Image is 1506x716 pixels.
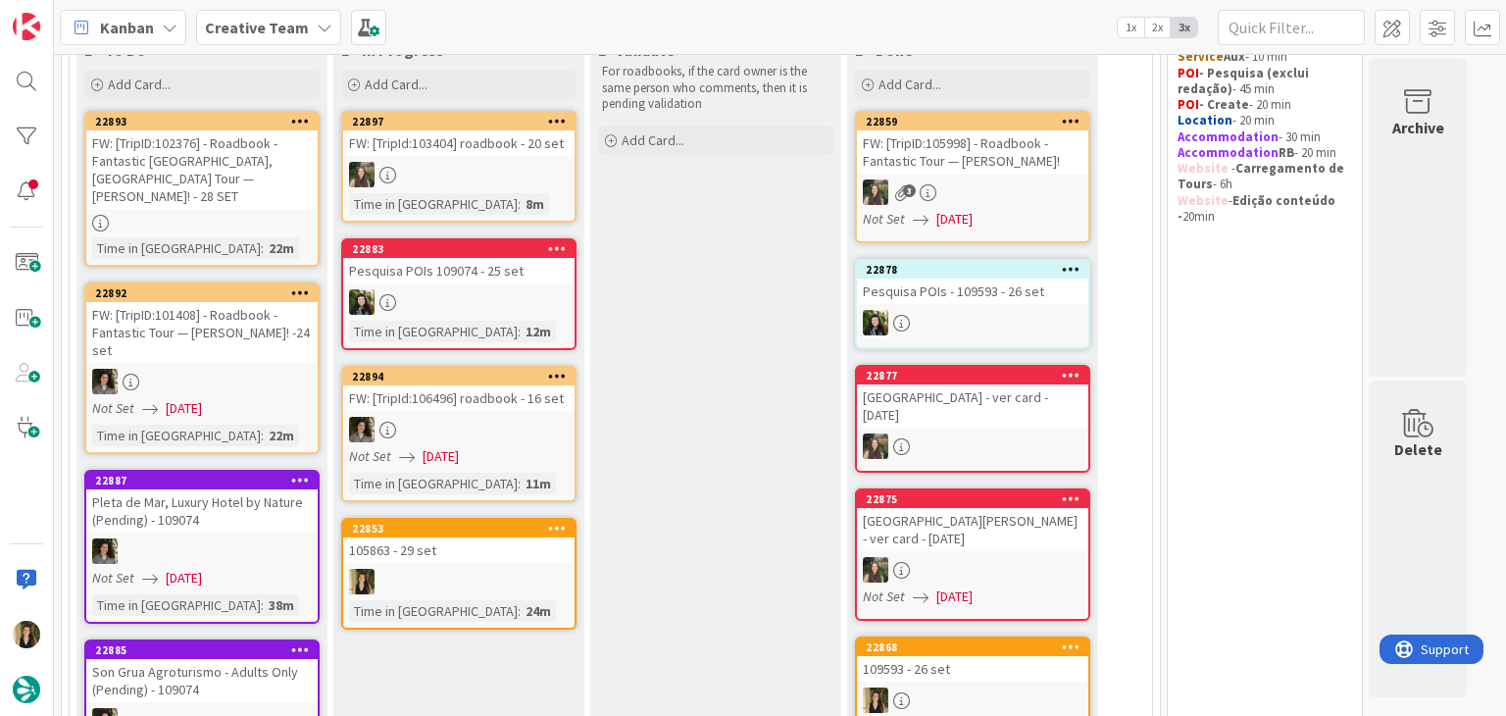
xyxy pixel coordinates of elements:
div: 22892 [95,286,318,300]
a: 22894FW: [TripId:106496] roadbook - 16 setMSNot Set[DATE]Time in [GEOGRAPHIC_DATA]:11m [341,366,577,502]
div: 22877 [857,367,1088,384]
div: Time in [GEOGRAPHIC_DATA] [92,237,261,259]
img: BC [349,289,375,315]
div: FW: [TripID:102376] - Roadbook - Fantastic [GEOGRAPHIC_DATA], [GEOGRAPHIC_DATA] Tour — [PERSON_NA... [86,130,318,209]
span: [DATE] [936,209,973,230]
span: : [261,237,264,259]
p: - 20 min [1178,113,1352,128]
div: Archive [1392,116,1444,139]
span: Add Card... [622,131,684,149]
div: 22892FW: [TripID:101408] - Roadbook - Fantastic Tour — [PERSON_NAME]! -24 set [86,284,318,363]
strong: Aux [1224,48,1245,65]
div: Son Grua Agroturismo - Adults Only (Pending) - 109074 [86,659,318,702]
span: Kanban [100,16,154,39]
span: 1x [1118,18,1144,37]
span: : [518,600,521,622]
a: 22887Pleta de Mar, Luxury Hotel by Nature (Pending) - 109074MSNot Set[DATE]Time in [GEOGRAPHIC_DA... [84,470,320,624]
div: 22883 [343,240,575,258]
div: IG [857,434,1088,459]
div: 22853 [343,520,575,537]
img: IG [349,162,375,187]
div: 22885Son Grua Agroturismo - Adults Only (Pending) - 109074 [86,641,318,702]
div: 24m [521,600,556,622]
div: 22875 [866,492,1088,506]
img: IG [863,557,888,583]
div: IG [857,179,1088,205]
a: 22892FW: [TripID:101408] - Roadbook - Fantastic Tour — [PERSON_NAME]! -24 setMSNot Set[DATE]Time ... [84,282,320,454]
div: 22859FW: [TripID:105998] - Roadbook - Fantastic Tour — [PERSON_NAME]! [857,113,1088,174]
div: 22859 [857,113,1088,130]
div: 12m [521,321,556,342]
div: 22868 [866,640,1088,654]
div: Pleta de Mar, Luxury Hotel by Nature (Pending) - 109074 [86,489,318,533]
a: 22893FW: [TripID:102376] - Roadbook - Fantastic [GEOGRAPHIC_DATA], [GEOGRAPHIC_DATA] Tour — [PERS... [84,111,320,267]
p: - 45 min [1178,66,1352,98]
img: MS [92,369,118,394]
span: Support [41,3,89,26]
p: For roadbooks, if the card owner is the same person who comments, then it is pending validation [602,64,829,112]
div: 22875[GEOGRAPHIC_DATA][PERSON_NAME] - ver card - [DATE] [857,490,1088,551]
div: 22859 [866,115,1088,128]
div: 22894 [352,370,575,384]
div: 22877[GEOGRAPHIC_DATA] - ver card - [DATE] [857,367,1088,428]
span: [DATE] [423,446,459,467]
span: [DATE] [166,568,202,588]
div: Pesquisa POIs 109074 - 25 set [343,258,575,283]
span: : [518,193,521,215]
div: 22m [264,425,299,446]
span: : [261,425,264,446]
img: avatar [13,676,40,703]
div: 22878 [866,263,1088,277]
a: 22878Pesquisa POIs - 109593 - 26 setBC [855,259,1090,349]
div: FW: [TripID:101408] - Roadbook - Fantastic Tour — [PERSON_NAME]! -24 set [86,302,318,363]
div: SP [343,569,575,594]
img: BC [863,310,888,335]
div: Time in [GEOGRAPHIC_DATA] [349,473,518,494]
div: IG [343,162,575,187]
div: [GEOGRAPHIC_DATA] - ver card - [DATE] [857,384,1088,428]
strong: Carregamento de Tours [1178,160,1347,192]
div: Delete [1394,437,1442,461]
div: 11m [521,473,556,494]
div: SP [857,688,1088,713]
div: MS [86,369,318,394]
div: 22893FW: [TripID:102376] - Roadbook - Fantastic [GEOGRAPHIC_DATA], [GEOGRAPHIC_DATA] Tour — [PERS... [86,113,318,209]
div: 22887 [86,472,318,489]
div: 105863 - 29 set [343,537,575,563]
div: Time in [GEOGRAPHIC_DATA] [349,321,518,342]
div: 22868109593 - 26 set [857,639,1088,682]
div: 22885 [95,643,318,657]
a: 22875[GEOGRAPHIC_DATA][PERSON_NAME] - ver card - [DATE]IGNot Set[DATE] [855,488,1090,621]
a: 22897FW: [TripId:103404] roadbook - 20 setIGTime in [GEOGRAPHIC_DATA]:8m [341,111,577,223]
div: 22897 [343,113,575,130]
div: 22893 [95,115,318,128]
span: : [518,473,521,494]
a: 22877[GEOGRAPHIC_DATA] - ver card - [DATE]IG [855,365,1090,473]
div: Time in [GEOGRAPHIC_DATA] [349,193,518,215]
img: SP [863,688,888,713]
strong: RB [1279,144,1294,161]
div: 22885 [86,641,318,659]
strong: POI [1178,65,1199,81]
img: SP [13,621,40,648]
div: Time in [GEOGRAPHIC_DATA] [92,594,261,616]
div: 22853 [352,522,575,536]
div: 22887 [95,474,318,487]
span: 3 [903,184,916,197]
p: - 30 min [1178,129,1352,145]
div: FW: [TripID:105998] - Roadbook - Fantastic Tour — [PERSON_NAME]! [857,130,1088,174]
b: Creative Team [205,18,309,37]
div: 22877 [866,369,1088,383]
span: 3x [1171,18,1197,37]
div: 8m [521,193,549,215]
img: Visit kanbanzone.com [13,13,40,40]
a: 22859FW: [TripID:105998] - Roadbook - Fantastic Tour — [PERSON_NAME]!IGNot Set[DATE] [855,111,1090,243]
div: MS [343,417,575,442]
span: Add Card... [878,76,941,93]
span: : [518,321,521,342]
strong: Accommodation [1178,144,1279,161]
strong: Service [1178,48,1224,65]
strong: Edição conteúdo - [1178,192,1338,225]
p: - 20 min [1178,97,1352,113]
i: Not Set [92,569,134,587]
